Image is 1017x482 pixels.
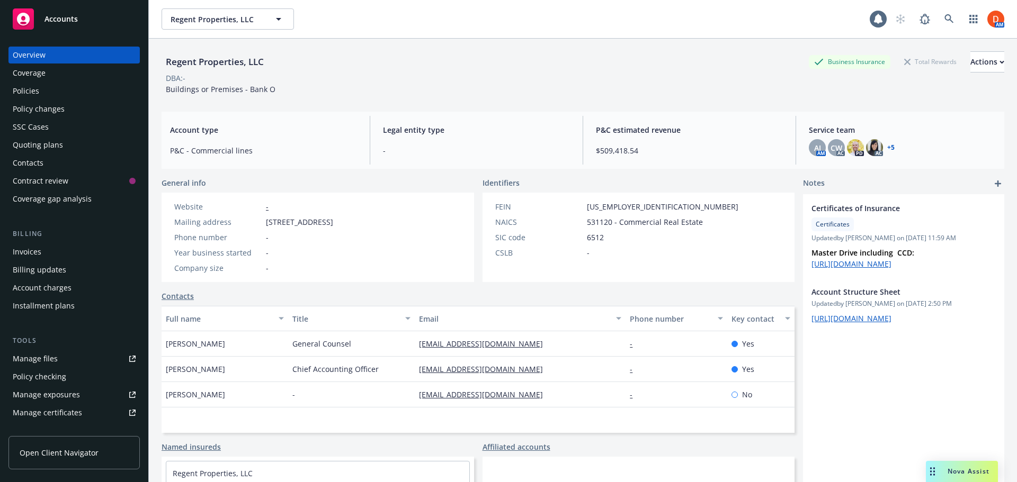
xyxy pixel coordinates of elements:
span: 6512 [587,232,604,243]
span: Nova Assist [948,467,989,476]
a: [URL][DOMAIN_NAME] [811,259,891,269]
span: Buildings or Premises - Bank O [166,84,275,94]
a: Overview [8,47,140,63]
span: - [266,262,269,274]
a: Regent Properties, LLC [173,468,253,478]
span: Service team [809,124,996,135]
button: Nova Assist [926,461,998,482]
span: Accounts [44,15,78,23]
div: NAICS [495,216,583,228]
div: Contract review [13,172,68,189]
a: +5 [887,144,895,151]
div: Billing [8,229,140,239]
a: Invoices [8,243,140,260]
div: Actions [970,52,1004,72]
span: Open Client Navigator [20,447,99,458]
img: photo [847,139,864,156]
a: Manage exposures [8,386,140,403]
button: Title [288,306,415,331]
div: Title [292,313,399,324]
span: - [383,145,570,156]
div: Policy changes [13,101,65,117]
span: [PERSON_NAME] [166,389,225,400]
a: Coverage [8,65,140,81]
span: - [587,247,590,258]
strong: Master Drive including CCD: [811,248,914,258]
a: [EMAIL_ADDRESS][DOMAIN_NAME] [419,339,551,349]
button: Email [415,306,626,331]
a: [URL][DOMAIN_NAME] [811,313,891,323]
button: Full name [162,306,288,331]
div: SIC code [495,232,583,243]
div: Manage exposures [13,386,80,403]
span: Account Structure Sheet [811,286,968,297]
div: Phone number [174,232,262,243]
div: Manage files [13,350,58,367]
div: Company size [174,262,262,274]
div: Certificates of InsuranceCertificatesUpdatedby [PERSON_NAME] on [DATE] 11:59 AMMaster Drive inclu... [803,194,1004,278]
a: Policy changes [8,101,140,117]
span: - [266,247,269,258]
div: Year business started [174,247,262,258]
div: Policies [13,83,39,99]
a: Switch app [963,8,984,30]
div: Total Rewards [899,55,962,68]
img: photo [987,11,1004,28]
a: Contacts [162,290,194,302]
a: Accounts [8,4,140,34]
a: SSC Cases [8,119,140,135]
span: Certificates of Insurance [811,203,968,214]
span: Yes [742,338,754,349]
span: Identifiers [483,177,520,188]
a: Manage certificates [8,404,140,421]
div: Invoices [13,243,41,260]
a: Start snowing [890,8,911,30]
button: Regent Properties, LLC [162,8,294,30]
div: Account Structure SheetUpdatedby [PERSON_NAME] on [DATE] 2:50 PM[URL][DOMAIN_NAME] [803,278,1004,332]
a: Manage claims [8,422,140,439]
span: Account type [170,124,357,135]
a: Report a Bug [914,8,935,30]
button: Actions [970,51,1004,72]
div: Email [419,313,610,324]
span: - [266,232,269,243]
div: Policy checking [13,368,66,385]
div: Coverage [13,65,46,81]
button: Key contact [727,306,795,331]
span: Certificates [816,220,850,229]
span: [PERSON_NAME] [166,363,225,375]
div: Key contact [731,313,779,324]
div: Manage certificates [13,404,82,421]
a: add [992,177,1004,190]
span: Updated by [PERSON_NAME] on [DATE] 2:50 PM [811,299,996,308]
a: Affiliated accounts [483,441,550,452]
img: photo [866,139,883,156]
div: SSC Cases [13,119,49,135]
div: Mailing address [174,216,262,228]
span: - [292,389,295,400]
span: AJ [814,142,821,153]
div: Tools [8,335,140,346]
a: - [630,389,641,399]
div: Drag to move [926,461,939,482]
div: Installment plans [13,297,75,314]
a: - [630,339,641,349]
span: CW [831,142,842,153]
a: - [266,202,269,212]
span: P&C estimated revenue [596,124,783,135]
a: [EMAIL_ADDRESS][DOMAIN_NAME] [419,389,551,399]
a: - [630,364,641,374]
div: Full name [166,313,272,324]
a: Account charges [8,279,140,296]
a: Search [939,8,960,30]
div: Coverage gap analysis [13,190,92,207]
button: Phone number [626,306,727,331]
a: Named insureds [162,441,221,452]
span: No [742,389,752,400]
div: Overview [13,47,46,63]
span: Updated by [PERSON_NAME] on [DATE] 11:59 AM [811,233,996,243]
a: Coverage gap analysis [8,190,140,207]
div: Billing updates [13,261,66,278]
div: Phone number [630,313,711,324]
a: Contract review [8,172,140,189]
